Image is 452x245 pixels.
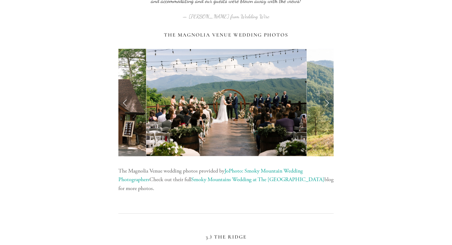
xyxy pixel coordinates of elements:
[118,234,334,240] h3: 3.) The Ridge
[128,6,324,22] figcaption: — [PERSON_NAME] from Wedding Wire
[118,93,132,112] a: Previous Slide
[191,176,324,183] a: Smoky Mountains Wedding at The [GEOGRAPHIC_DATA]
[146,49,307,156] img: Outdoor ceremony at the magnolia venue near Asheville NC
[118,167,334,193] p: The Magnolia Venue wedding photos provided by Check out their full blog for more photos.
[320,93,334,112] a: Next Slide
[118,32,334,38] h3: The Magnolia Venue Wedding Photos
